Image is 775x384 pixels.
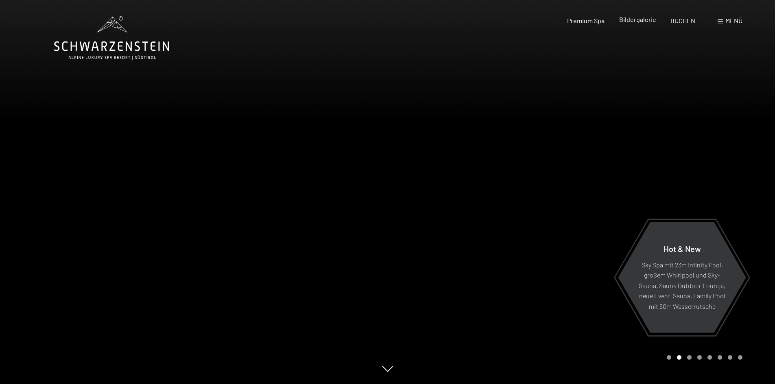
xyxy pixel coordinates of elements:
div: Carousel Page 7 [728,355,732,360]
div: Carousel Page 5 [707,355,712,360]
p: Sky Spa mit 23m Infinity Pool, großem Whirlpool und Sky-Sauna, Sauna Outdoor Lounge, neue Event-S... [638,259,726,311]
span: Hot & New [664,243,701,253]
div: Carousel Page 3 [687,355,692,360]
a: Bildergalerie [619,15,656,23]
div: Carousel Page 6 [718,355,722,360]
div: Carousel Page 1 [667,355,671,360]
div: Carousel Pagination [664,355,742,360]
div: Carousel Page 4 [697,355,702,360]
div: Carousel Page 8 [738,355,742,360]
span: Menü [725,17,742,24]
a: Hot & New Sky Spa mit 23m Infinity Pool, großem Whirlpool und Sky-Sauna, Sauna Outdoor Lounge, ne... [618,221,747,333]
a: Premium Spa [567,17,605,24]
div: Carousel Page 2 (Current Slide) [677,355,681,360]
a: BUCHEN [670,17,695,24]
